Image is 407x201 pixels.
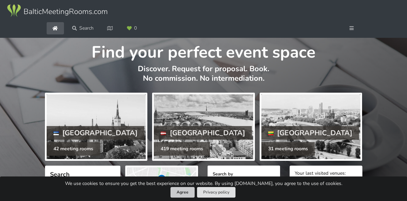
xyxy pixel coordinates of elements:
[67,22,98,34] a: Search
[295,171,357,177] div: Your last visited venues:
[261,126,359,140] div: [GEOGRAPHIC_DATA]
[50,170,70,179] span: Search
[47,126,145,140] div: [GEOGRAPHIC_DATA]
[154,142,210,156] div: 419 meeting rooms
[45,64,362,90] p: Discover. Request for proposal. Book. No commission. No intermediation.
[213,171,275,177] label: Search by
[261,142,315,156] div: 31 meeting rooms
[134,26,137,31] span: 0
[170,187,195,198] button: Agree
[45,38,362,63] h1: Find your perfect event space
[47,142,100,156] div: 42 meeting rooms
[6,4,108,18] img: Baltic Meeting Rooms
[152,93,255,161] a: [GEOGRAPHIC_DATA] 419 meeting rooms
[197,187,235,198] a: Privacy policy
[260,93,362,161] a: [GEOGRAPHIC_DATA] 31 meeting rooms
[154,126,252,140] div: [GEOGRAPHIC_DATA]
[45,93,148,161] a: [GEOGRAPHIC_DATA] 42 meeting rooms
